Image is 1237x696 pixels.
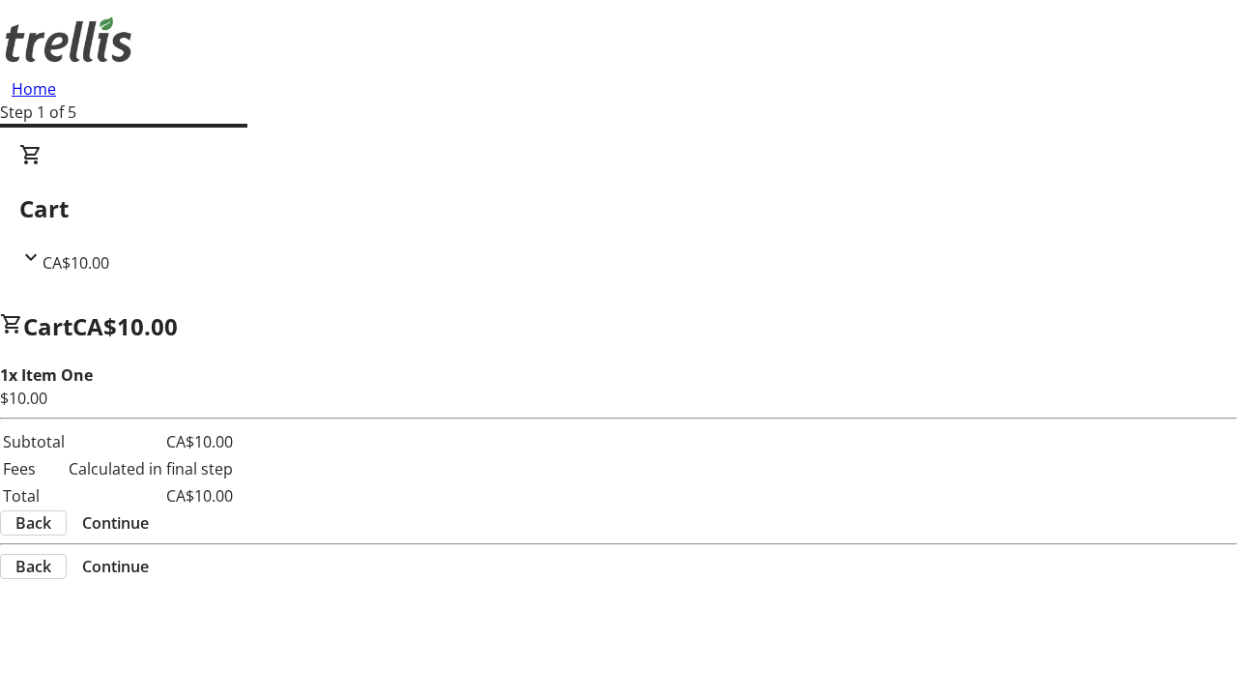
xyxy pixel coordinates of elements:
[72,310,178,342] span: CA$10.00
[15,511,51,535] span: Back
[23,310,72,342] span: Cart
[68,483,234,508] td: CA$10.00
[82,511,149,535] span: Continue
[19,143,1218,275] div: CartCA$10.00
[68,456,234,481] td: Calculated in final step
[43,252,109,274] span: CA$10.00
[19,191,1218,226] h2: Cart
[15,555,51,578] span: Back
[67,511,164,535] button: Continue
[67,555,164,578] button: Continue
[68,429,234,454] td: CA$10.00
[82,555,149,578] span: Continue
[2,456,66,481] td: Fees
[2,483,66,508] td: Total
[2,429,66,454] td: Subtotal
